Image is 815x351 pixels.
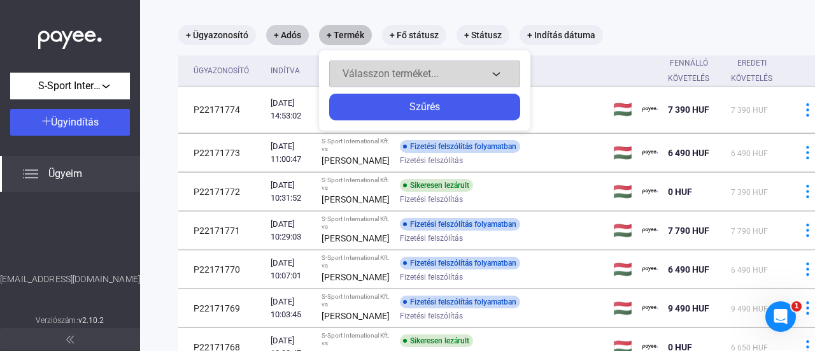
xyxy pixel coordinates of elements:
[765,301,796,332] iframe: Intercom live chat
[343,68,439,80] span: Válasszon terméket...
[333,99,516,115] div: Szűrés
[791,301,802,312] span: 1
[329,61,520,87] button: Válasszon terméket...
[329,94,520,120] button: Szűrés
